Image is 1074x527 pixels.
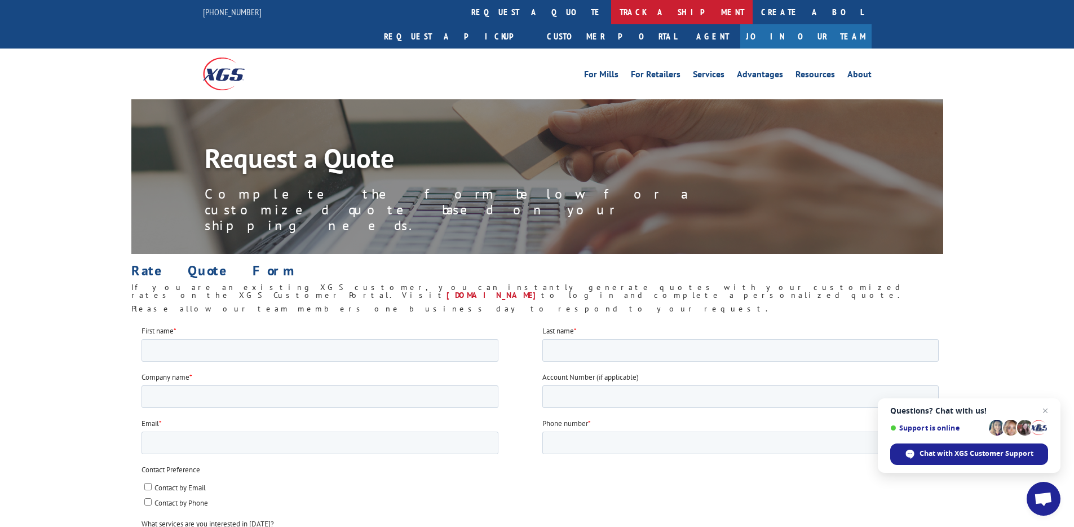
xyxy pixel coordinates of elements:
a: Services [693,70,724,82]
span: [GEOGRAPHIC_DATA] [13,303,79,313]
span: LTL & Warehousing [13,364,72,374]
h6: Please allow our team members one business day to respond to your request. [131,305,943,318]
span: Contact by Email [13,157,64,167]
a: [DOMAIN_NAME] [447,290,541,300]
span: Contact by Phone [13,173,67,182]
input: Truckload [3,227,10,234]
span: Expedited Shipping [13,242,73,252]
input: Contact by Phone [3,173,10,180]
input: Drayage [3,394,10,402]
input: LTL, Truckload & Warehousing [3,379,10,387]
span: to log in and complete a personalized quote. [541,290,903,300]
a: Join Our Team [740,24,872,49]
input: LTL & Warehousing [3,364,10,371]
input: Expedited Shipping [3,242,10,249]
input: LTL Shipping [3,212,10,219]
h1: Rate Quote Form [131,264,943,283]
span: Destination Zip Code [401,415,465,425]
span: Pick and Pack Solutions [13,318,85,328]
input: Custom Cutting [3,288,10,295]
span: LTL, Truckload & Warehousing [13,379,105,389]
input: Warehousing [3,257,10,265]
input: Pick and Pack Solutions [3,318,10,326]
span: Truckload [13,227,43,236]
a: For Mills [584,70,618,82]
input: Buyer [3,333,10,341]
span: Supply Chain Integration [13,273,89,282]
span: If you are an existing XGS customer, you can instantly generate quotes with your customized rates... [131,282,904,300]
span: Support is online [890,424,985,432]
a: Resources [795,70,835,82]
a: Agent [685,24,740,49]
span: Total Operations [13,349,63,358]
input: Supply Chain Integration [3,273,10,280]
a: [PHONE_NUMBER] [203,6,262,17]
input: Contact by Email [3,157,10,165]
a: For Retailers [631,70,680,82]
p: Complete the form below for a customized quote based on your shipping needs. [205,186,712,234]
input: Enter your Zip or Postal Code [401,428,797,451]
span: Buyer [13,333,31,343]
a: About [847,70,872,82]
span: Warehousing [13,257,52,267]
a: Request a pickup [375,24,538,49]
h1: Request a Quote [205,144,712,177]
span: Custom Cutting [13,288,60,297]
a: Advantages [737,70,783,82]
span: Questions? Chat with us! [890,406,1048,415]
span: Drayage [13,394,38,404]
input: [GEOGRAPHIC_DATA] [3,303,10,310]
span: LTL Shipping [13,212,52,221]
span: Account Number (if applicable) [401,47,497,56]
input: Total Operations [3,349,10,356]
span: Chat with XGS Customer Support [920,449,1033,459]
a: Open chat [1027,482,1060,516]
a: Customer Portal [538,24,685,49]
span: Chat with XGS Customer Support [890,443,1048,465]
span: Last name [401,1,432,10]
span: Phone number [401,93,447,103]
